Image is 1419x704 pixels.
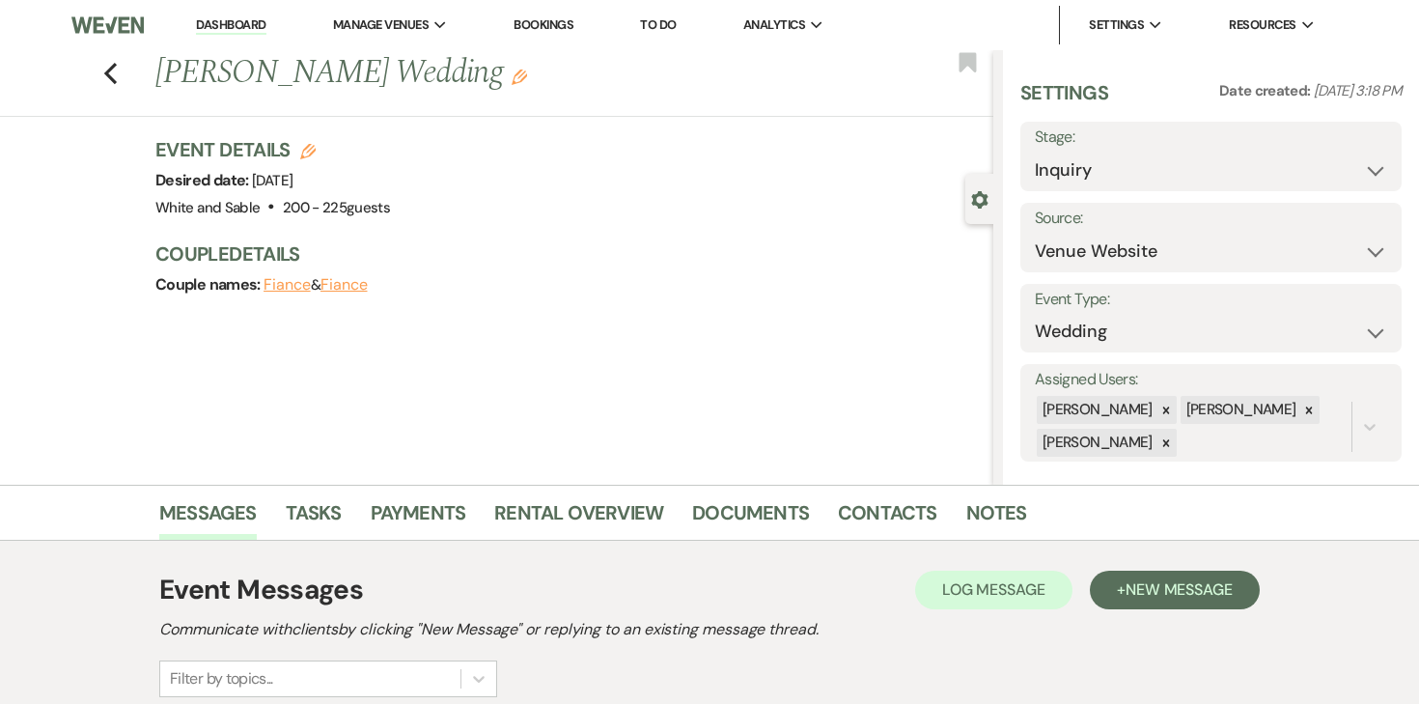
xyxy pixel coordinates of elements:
[942,579,1045,600] span: Log Message
[264,277,311,293] button: Fiance
[196,16,265,35] a: Dashboard
[264,275,367,295] span: &
[283,198,390,217] span: 200 - 225 guests
[514,16,573,33] a: Bookings
[155,274,264,295] span: Couple names:
[155,136,390,163] h3: Event Details
[170,667,273,690] div: Filter by topics...
[1035,205,1387,233] label: Source:
[155,240,974,268] h3: Couple Details
[640,16,676,33] a: To Do
[1089,15,1144,35] span: Settings
[1037,396,1155,424] div: [PERSON_NAME]
[371,497,466,540] a: Payments
[155,50,818,97] h1: [PERSON_NAME] Wedding
[1090,571,1260,609] button: +New Message
[1219,81,1314,100] span: Date created:
[1020,79,1108,122] h3: Settings
[71,5,144,45] img: Weven Logo
[159,570,363,610] h1: Event Messages
[252,171,292,190] span: [DATE]
[494,497,663,540] a: Rental Overview
[1035,286,1387,314] label: Event Type:
[286,497,342,540] a: Tasks
[1181,396,1299,424] div: [PERSON_NAME]
[159,497,257,540] a: Messages
[333,15,429,35] span: Manage Venues
[743,15,805,35] span: Analytics
[915,571,1072,609] button: Log Message
[155,170,252,190] span: Desired date:
[971,189,988,208] button: Close lead details
[1037,429,1155,457] div: [PERSON_NAME]
[1229,15,1295,35] span: Resources
[155,198,260,217] span: White and Sable
[692,497,809,540] a: Documents
[1035,366,1387,394] label: Assigned Users:
[159,618,1260,641] h2: Communicate with clients by clicking "New Message" or replying to an existing message thread.
[966,497,1027,540] a: Notes
[1314,81,1402,100] span: [DATE] 3:18 PM
[512,68,527,85] button: Edit
[1126,579,1233,600] span: New Message
[320,277,368,293] button: Fiance
[1035,124,1387,152] label: Stage:
[838,497,937,540] a: Contacts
